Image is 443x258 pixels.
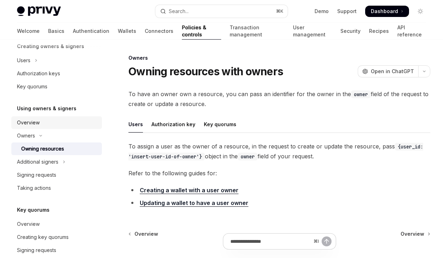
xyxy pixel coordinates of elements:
[11,67,102,80] a: Authorization keys
[17,184,51,192] div: Taking actions
[17,131,35,140] div: Owners
[401,230,424,238] span: Overview
[337,8,357,15] a: Support
[17,23,40,40] a: Welcome
[182,23,221,40] a: Policies & controls
[128,54,430,61] div: Owners
[17,82,47,91] div: Key quorums
[11,156,102,168] button: Toggle Additional signers section
[365,6,409,17] a: Dashboard
[169,7,189,16] div: Search...
[17,171,56,179] div: Signing requests
[128,141,430,161] span: To assign a user as the owner of a resource, in the request to create or update the resource, pas...
[17,246,56,254] div: Signing requests
[128,65,283,78] h1: Owning resources with owners
[17,220,40,228] div: Overview
[11,54,102,67] button: Toggle Users section
[134,230,158,238] span: Overview
[230,234,311,249] input: Ask a question...
[128,116,143,133] div: Users
[351,90,371,98] code: owner
[48,23,64,40] a: Basics
[151,116,195,133] div: Authorization key
[128,89,430,109] span: To have an owner own a resource, you can pass an identifier for the owner in the field of the req...
[401,230,430,238] a: Overview
[17,69,60,78] div: Authorization keys
[340,23,361,40] a: Security
[293,23,332,40] a: User management
[17,206,50,214] h5: Key quorums
[11,182,102,194] a: Taking actions
[118,23,136,40] a: Wallets
[140,199,248,207] a: Updating a wallet to have a user owner
[11,129,102,142] button: Toggle Owners section
[145,23,173,40] a: Connectors
[17,233,69,241] div: Creating key quorums
[11,169,102,181] a: Signing requests
[204,116,236,133] div: Key quorums
[73,23,109,40] a: Authentication
[17,6,61,16] img: light logo
[276,8,283,14] span: ⌘ K
[369,23,389,40] a: Recipes
[11,142,102,155] a: Owning resources
[11,244,102,257] a: Signing requests
[230,23,284,40] a: Transaction management
[371,68,414,75] span: Open in ChatGPT
[17,158,58,166] div: Additional signers
[415,6,426,17] button: Toggle dark mode
[140,187,238,194] a: Creating a wallet with a user owner
[11,80,102,93] a: Key quorums
[238,153,258,160] code: owner
[397,23,426,40] a: API reference
[11,218,102,230] a: Overview
[21,145,64,153] div: Owning resources
[129,230,158,238] a: Overview
[358,65,418,77] button: Open in ChatGPT
[11,116,102,129] a: Overview
[17,118,40,127] div: Overview
[322,236,332,246] button: Send message
[315,8,329,15] a: Demo
[17,56,30,65] div: Users
[371,8,398,15] span: Dashboard
[17,104,76,113] h5: Using owners & signers
[11,231,102,244] a: Creating key quorums
[128,168,430,178] span: Refer to the following guides for:
[155,5,288,18] button: Open search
